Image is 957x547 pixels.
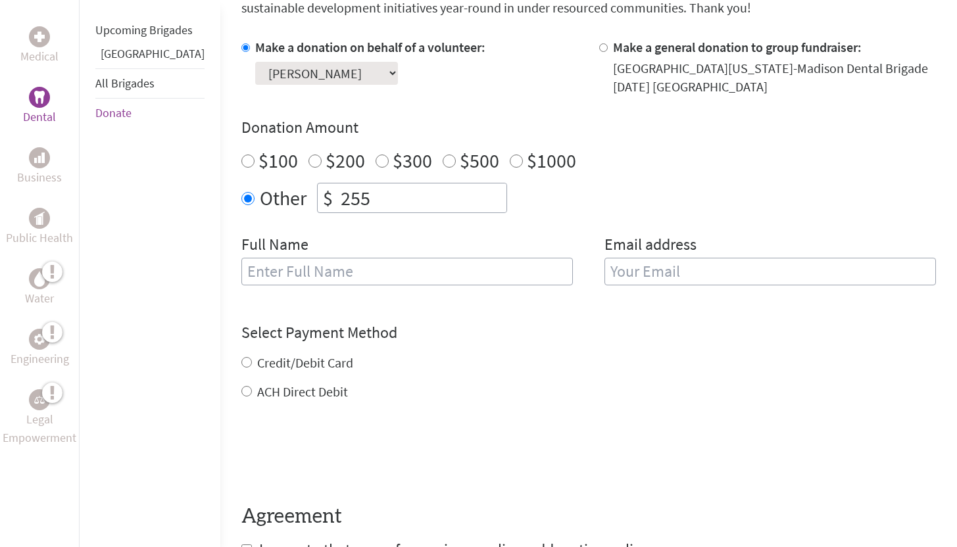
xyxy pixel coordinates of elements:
div: Legal Empowerment [29,389,50,410]
a: EngineeringEngineering [11,329,69,368]
label: ACH Direct Debit [257,383,348,400]
div: Medical [29,26,50,47]
label: Make a donation on behalf of a volunteer: [255,39,485,55]
label: $1000 [527,148,576,173]
input: Enter Amount [338,183,506,212]
a: [GEOGRAPHIC_DATA] [101,46,205,61]
label: Email address [604,234,697,258]
input: Enter Full Name [241,258,573,285]
label: Other [260,183,307,213]
div: Business [29,147,50,168]
a: BusinessBusiness [17,147,62,187]
div: Engineering [29,329,50,350]
img: Medical [34,32,45,42]
label: $300 [393,148,432,173]
h4: Agreement [241,505,936,529]
img: Business [34,153,45,163]
img: Public Health [34,212,45,225]
img: Legal Empowerment [34,396,45,404]
li: Upcoming Brigades [95,16,205,45]
label: Credit/Debit Card [257,354,353,371]
img: Dental [34,91,45,103]
div: Water [29,268,50,289]
div: Public Health [29,208,50,229]
p: Medical [20,47,59,66]
label: Full Name [241,234,308,258]
a: Public HealthPublic Health [6,208,73,247]
a: Legal EmpowermentLegal Empowerment [3,389,76,447]
img: Water [34,271,45,286]
iframe: reCAPTCHA [241,427,441,479]
label: $500 [460,148,499,173]
a: WaterWater [25,268,54,308]
div: $ [318,183,338,212]
input: Your Email [604,258,936,285]
p: Legal Empowerment [3,410,76,447]
p: Water [25,289,54,308]
h4: Select Payment Method [241,322,936,343]
a: Donate [95,105,132,120]
p: Public Health [6,229,73,247]
li: Guatemala [95,45,205,68]
li: All Brigades [95,68,205,99]
p: Dental [23,108,56,126]
p: Engineering [11,350,69,368]
div: Dental [29,87,50,108]
a: DentalDental [23,87,56,126]
a: Upcoming Brigades [95,22,193,37]
h4: Donation Amount [241,117,936,138]
label: $200 [326,148,365,173]
a: All Brigades [95,76,155,91]
label: $100 [258,148,298,173]
label: Make a general donation to group fundraiser: [613,39,862,55]
a: MedicalMedical [20,26,59,66]
p: Business [17,168,62,187]
div: [GEOGRAPHIC_DATA][US_STATE]-Madison Dental Brigade [DATE] [GEOGRAPHIC_DATA] [613,59,936,96]
li: Donate [95,99,205,128]
img: Engineering [34,334,45,345]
